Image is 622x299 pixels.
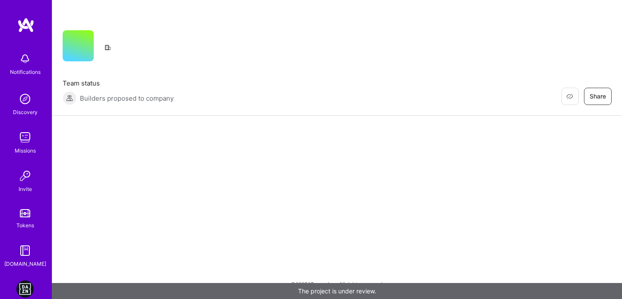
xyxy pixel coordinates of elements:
[16,129,34,146] img: teamwork
[16,221,34,230] div: Tokens
[104,44,111,51] i: icon CompanyGray
[16,167,34,184] img: Invite
[15,146,36,155] div: Missions
[13,108,38,117] div: Discovery
[584,88,612,105] button: Share
[590,92,606,101] span: Share
[16,50,34,67] img: bell
[16,90,34,108] img: discovery
[16,242,34,259] img: guide book
[16,280,34,298] img: DAZN: Event Moderators for Israel Based Team
[52,283,622,299] div: The project is under review.
[566,93,573,100] i: icon EyeClosed
[63,79,174,88] span: Team status
[19,184,32,194] div: Invite
[20,209,30,217] img: tokens
[14,280,36,298] a: DAZN: Event Moderators for Israel Based Team
[10,67,41,76] div: Notifications
[80,94,174,103] span: Builders proposed to company
[63,91,76,105] img: Builders proposed to company
[17,17,35,33] img: logo
[4,259,46,268] div: [DOMAIN_NAME]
